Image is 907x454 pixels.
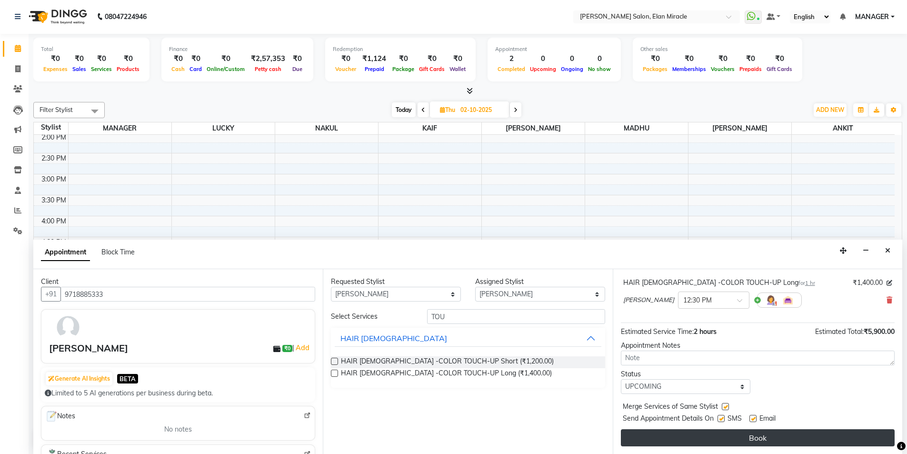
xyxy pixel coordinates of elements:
[333,53,359,64] div: ₹0
[282,345,292,353] span: ₹0
[495,53,528,64] div: 2
[41,277,315,287] div: Client
[41,45,142,53] div: Total
[41,66,70,72] span: Expenses
[759,414,776,425] span: Email
[447,53,468,64] div: ₹0
[204,53,247,64] div: ₹0
[40,174,68,184] div: 3:00 PM
[340,333,447,344] div: HAIR [DEMOGRAPHIC_DATA]
[294,342,311,353] a: Add
[881,243,895,258] button: Close
[390,53,417,64] div: ₹0
[670,53,708,64] div: ₹0
[114,66,142,72] span: Products
[586,53,613,64] div: 0
[621,327,694,336] span: Estimated Service Time:
[172,122,275,134] span: LUCKY
[41,53,70,64] div: ₹0
[558,53,586,64] div: 0
[764,53,795,64] div: ₹0
[89,53,114,64] div: ₹0
[708,66,737,72] span: Vouchers
[359,53,390,64] div: ₹1,124
[45,388,311,398] div: Limited to 5 AI generations per business during beta.
[335,330,601,347] button: HAIR [DEMOGRAPHIC_DATA]
[40,132,68,142] div: 2:00 PM
[341,368,552,380] span: HAIR [DEMOGRAPHIC_DATA] -COLOR TOUCH-UP Long (₹1,400.00)
[275,122,378,134] span: NAKUL
[688,122,791,134] span: [PERSON_NAME]
[417,66,447,72] span: Gift Cards
[528,53,558,64] div: 0
[815,327,864,336] span: Estimated Total:
[362,66,387,72] span: Prepaid
[495,66,528,72] span: Completed
[586,66,613,72] span: No show
[117,374,138,383] span: BETA
[558,66,586,72] span: Ongoing
[708,53,737,64] div: ₹0
[737,66,764,72] span: Prepaids
[331,277,461,287] div: Requested Stylist
[46,372,112,385] button: Generate AI Insights
[495,45,613,53] div: Appointment
[40,195,68,205] div: 3:30 PM
[623,278,815,288] div: HAIR [DEMOGRAPHIC_DATA] -COLOR TOUCH-UP Long
[187,53,204,64] div: ₹0
[24,3,90,30] img: logo
[853,278,883,288] span: ₹1,400.00
[792,122,895,134] span: ANKIT
[694,327,717,336] span: 2 hours
[204,66,247,72] span: Online/Custom
[40,216,68,226] div: 4:00 PM
[623,295,674,305] span: [PERSON_NAME]
[392,102,416,117] span: Today
[585,122,688,134] span: MADHU
[324,312,420,322] div: Select Services
[417,53,447,64] div: ₹0
[814,103,847,117] button: ADD NEW
[70,66,89,72] span: Sales
[252,66,284,72] span: Petty cash
[187,66,204,72] span: Card
[640,45,795,53] div: Other sales
[864,327,895,336] span: ₹5,900.00
[292,342,311,353] span: |
[798,280,815,286] small: for
[728,414,742,425] span: SMS
[169,45,306,53] div: Finance
[70,53,89,64] div: ₹0
[34,122,68,132] div: Stylist
[623,402,718,414] span: Merge Services of Same Stylist
[805,280,815,286] span: 1 hr
[41,287,61,302] button: +91
[164,424,192,434] span: No notes
[40,237,68,247] div: 4:30 PM
[427,309,605,324] input: Search by service name
[69,122,171,134] span: MANAGER
[341,356,554,368] span: HAIR [DEMOGRAPHIC_DATA] -COLOR TOUCH-UP Short (₹1,200.00)
[623,414,714,425] span: Send Appointment Details On
[640,66,670,72] span: Packages
[289,53,306,64] div: ₹0
[765,294,777,306] img: Hairdresser.png
[816,106,844,113] span: ADD NEW
[54,313,82,341] img: avatar
[89,66,114,72] span: Services
[670,66,708,72] span: Memberships
[447,66,468,72] span: Wallet
[114,53,142,64] div: ₹0
[621,429,895,446] button: Book
[169,53,187,64] div: ₹0
[390,66,417,72] span: Package
[333,45,468,53] div: Redemption
[482,122,585,134] span: [PERSON_NAME]
[438,106,458,113] span: Thu
[40,106,73,113] span: Filter Stylist
[782,294,794,306] img: Interior.png
[621,369,751,379] div: Status
[40,153,68,163] div: 2:30 PM
[379,122,481,134] span: KAIF
[640,53,670,64] div: ₹0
